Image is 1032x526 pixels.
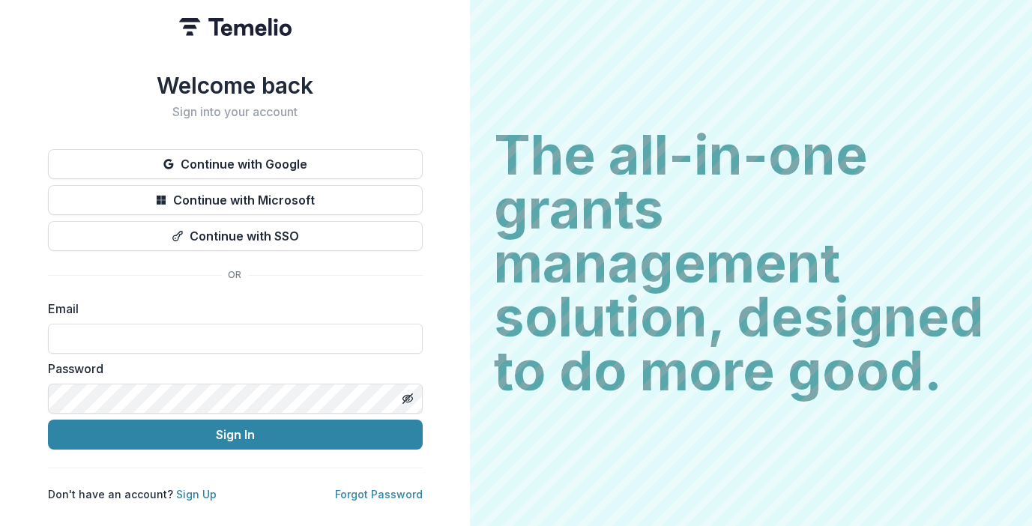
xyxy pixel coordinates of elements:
h2: Sign into your account [48,105,423,119]
label: Email [48,300,414,318]
button: Continue with SSO [48,221,423,251]
button: Toggle password visibility [396,387,420,411]
button: Continue with Google [48,149,423,179]
a: Sign Up [176,488,217,501]
img: Temelio [179,18,292,36]
label: Password [48,360,414,378]
button: Sign In [48,420,423,450]
h1: Welcome back [48,72,423,99]
p: Don't have an account? [48,486,217,502]
a: Forgot Password [335,488,423,501]
button: Continue with Microsoft [48,185,423,215]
